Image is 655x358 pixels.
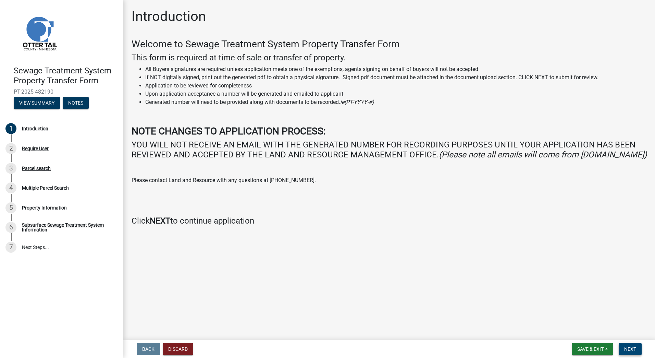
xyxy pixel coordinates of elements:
[14,88,110,95] span: PT-2025-482190
[14,100,60,106] wm-modal-confirm: Summary
[137,343,160,355] button: Back
[5,143,16,154] div: 2
[14,66,118,86] h4: Sewage Treatment System Property Transfer Form
[145,98,647,106] li: Generated number will need to be provided along with documents to be recorded.
[22,146,49,151] div: Require User
[22,205,67,210] div: Property Information
[5,123,16,134] div: 1
[5,222,16,233] div: 6
[145,65,647,73] li: All Buyers signatures are required unless application meets one of the exemptions, agents signing...
[340,99,374,105] i: ie(PT-YYYY-#)
[142,346,155,352] span: Back
[132,38,647,50] h3: Welcome to Sewage Treatment System Property Transfer Form
[22,186,69,190] div: Multiple Parcel Search
[145,82,647,90] li: Application to be reviewed for completeness
[619,343,642,355] button: Next
[5,202,16,213] div: 5
[5,242,16,253] div: 7
[22,126,48,131] div: Introduction
[577,346,604,352] span: Save & Exit
[150,216,170,226] strong: NEXT
[624,346,636,352] span: Next
[5,182,16,193] div: 4
[145,73,647,82] li: If NOT digitally signed, print out the generated pdf to obtain a physical signature. Signed pdf d...
[63,97,89,109] button: Notes
[572,343,613,355] button: Save & Exit
[5,163,16,174] div: 3
[439,150,647,159] i: (Please note all emails will come from [DOMAIN_NAME])
[22,223,112,232] div: Subsurface Sewage Treatment System Information
[132,53,647,63] h4: This form is required at time of sale or transfer of property.
[163,343,193,355] button: Discard
[145,90,647,98] li: Upon application acceptance a number will be generated and emailed to applicant
[63,100,89,106] wm-modal-confirm: Notes
[14,7,65,59] img: Otter Tail County, Minnesota
[132,216,647,226] h4: Click to continue application
[14,97,60,109] button: View Summary
[132,176,647,184] p: Please contact Land and Resource with any questions at [PHONE_NUMBER].
[132,140,647,160] h4: YOU WILL NOT RECEIVE AN EMAIL WITH THE GENERATED NUMBER FOR RECORDING PURPOSES UNTIL YOUR APPLICA...
[132,8,206,25] h1: Introduction
[22,166,51,171] div: Parcel search
[132,126,326,137] strong: NOTE CHANGES TO APPLICATION PROCESS:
